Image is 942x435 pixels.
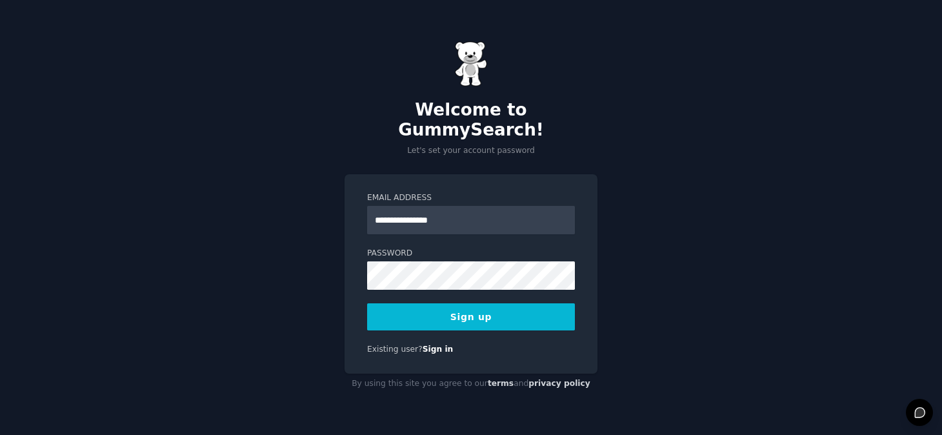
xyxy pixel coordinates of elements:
[345,100,597,141] h2: Welcome to GummySearch!
[488,379,514,388] a: terms
[455,41,487,86] img: Gummy Bear
[345,145,597,157] p: Let's set your account password
[367,192,575,204] label: Email Address
[528,379,590,388] a: privacy policy
[367,248,575,259] label: Password
[423,345,454,354] a: Sign in
[367,303,575,330] button: Sign up
[367,345,423,354] span: Existing user?
[345,374,597,394] div: By using this site you agree to our and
